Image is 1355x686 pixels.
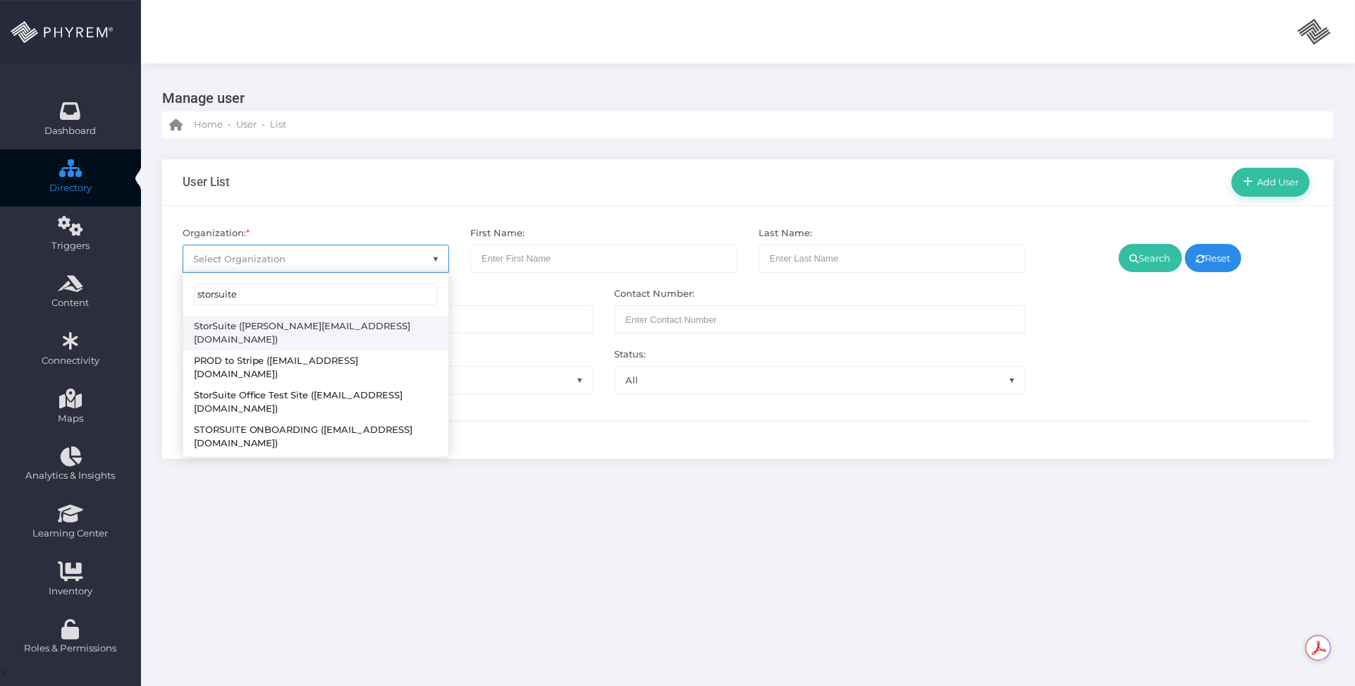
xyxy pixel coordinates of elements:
[9,239,132,253] span: Triggers
[58,412,83,426] span: Maps
[759,226,812,240] label: Last Name:
[615,366,1026,394] span: All
[183,454,449,489] li: Test Insurance ORG ([EMAIL_ADDRESS][DOMAIN_NAME])
[183,419,449,454] li: STORSUITE ONBOARDING ([EMAIL_ADDRESS][DOMAIN_NAME])
[45,124,97,138] span: Dashboard
[162,85,1323,111] h3: Manage user
[1185,244,1242,272] a: Reset
[615,348,646,362] label: Status:
[183,385,449,419] li: StorSuite Office Test Site ([EMAIL_ADDRESS][DOMAIN_NAME])
[1232,168,1310,196] a: Add User
[183,316,449,350] li: StorSuite ([PERSON_NAME][EMAIL_ADDRESS][DOMAIN_NAME])
[470,226,525,240] label: First Name:
[226,118,233,132] li: -
[615,305,1026,333] input: Maximum of 10 digits required
[183,226,250,240] label: Organization:
[9,584,132,599] span: Inventory
[236,111,257,138] a: User
[169,111,223,138] a: Home
[259,118,267,132] li: -
[270,118,286,132] span: List
[1253,176,1299,188] span: Add User
[9,527,132,541] span: Learning Center
[9,296,132,310] span: Content
[615,287,695,301] label: Contact Number:
[9,354,132,368] span: Connectivity
[194,253,286,264] span: Select Organization
[1119,244,1182,272] a: Search
[236,118,257,132] span: User
[183,175,230,189] h3: User List
[9,469,132,483] span: Analytics & Insights
[9,642,132,656] span: Roles & Permissions
[183,350,449,385] li: PROD to Stripe ([EMAIL_ADDRESS][DOMAIN_NAME])
[759,245,1026,273] input: Enter Last Name
[470,245,737,273] input: Enter First Name
[9,181,132,195] span: Directory
[194,118,223,132] span: Home
[270,111,286,138] a: List
[615,367,1025,393] span: All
